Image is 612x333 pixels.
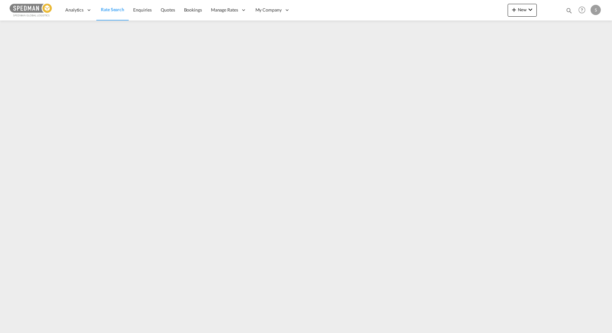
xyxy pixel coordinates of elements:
[527,6,534,13] md-icon: icon-chevron-down
[576,4,591,16] div: Help
[510,6,518,13] md-icon: icon-plus 400-fg
[510,7,534,12] span: New
[591,5,601,15] div: S
[10,3,53,17] img: c12ca350ff1b11efb6b291369744d907.png
[161,7,175,12] span: Quotes
[566,7,573,14] md-icon: icon-magnify
[255,7,282,13] span: My Company
[133,7,152,12] span: Enquiries
[184,7,202,12] span: Bookings
[576,4,587,15] span: Help
[566,7,573,17] div: icon-magnify
[65,7,84,13] span: Analytics
[508,4,537,17] button: icon-plus 400-fgNewicon-chevron-down
[211,7,238,13] span: Manage Rates
[101,7,124,12] span: Rate Search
